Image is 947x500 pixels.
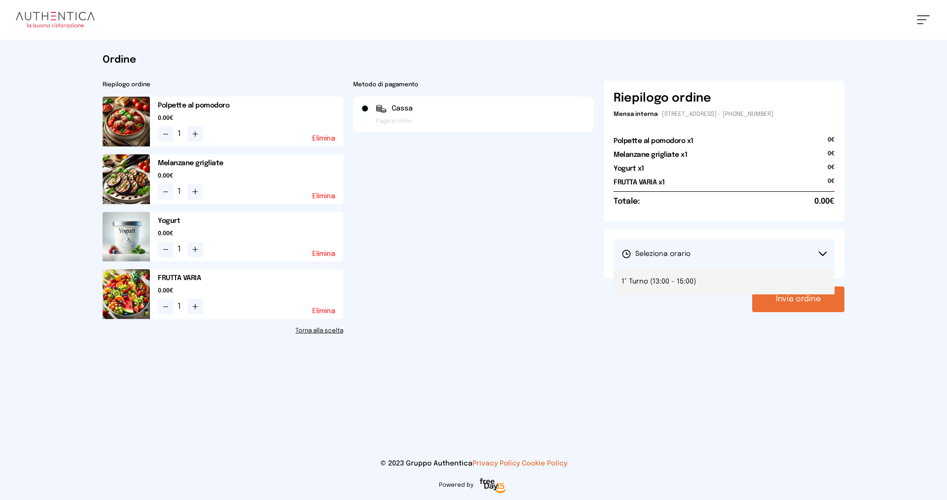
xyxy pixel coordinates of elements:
span: 1° Turno (13:00 - 15:00) [621,277,696,286]
p: © 2023 Gruppo Authentica [16,459,931,468]
a: Privacy Policy [473,460,520,467]
a: Cookie Policy [522,460,567,467]
button: Seleziona orario [614,239,835,269]
span: Powered by [439,481,473,489]
button: Invia ordine [752,286,844,312]
span: Seleziona orario [621,249,691,259]
img: logo-freeday.3e08031.png [477,476,509,496]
